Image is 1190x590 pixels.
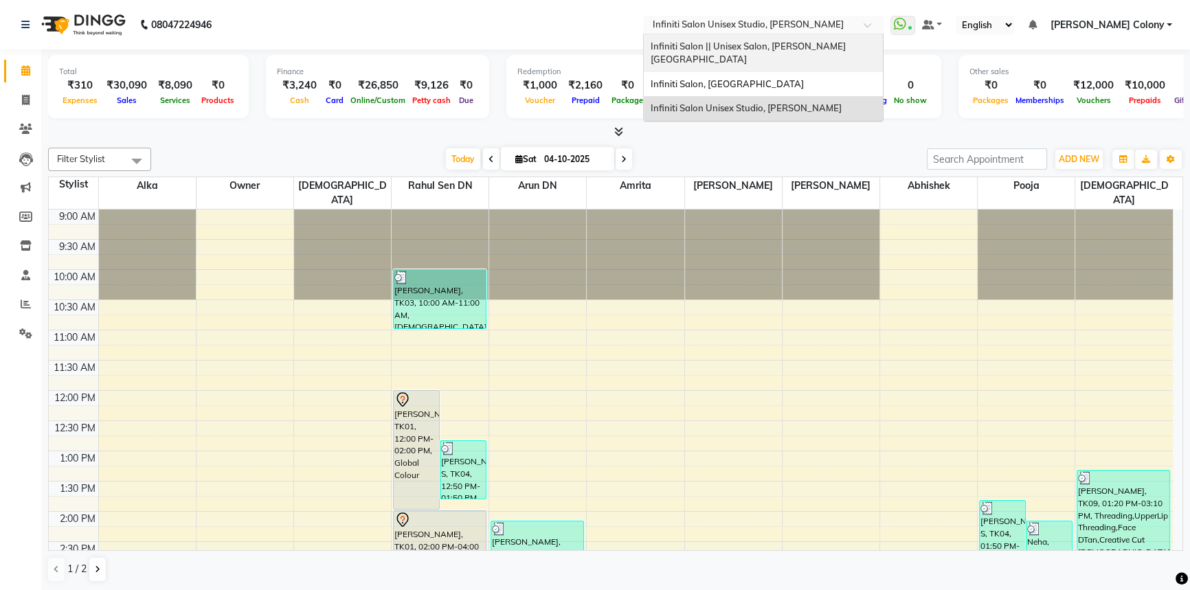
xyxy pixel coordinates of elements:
span: Packages [969,95,1012,105]
span: Petty cash [409,95,454,105]
b: 08047224946 [151,5,212,44]
span: Memberships [1012,95,1068,105]
span: [PERSON_NAME] [783,177,879,194]
span: Products [198,95,238,105]
div: 9:30 AM [56,240,98,254]
div: Stylist [49,177,98,192]
div: ₹310 [59,78,101,93]
span: Services [157,95,194,105]
div: ₹0 [322,78,347,93]
button: ADD NEW [1055,150,1103,169]
input: 2025-10-04 [540,149,609,170]
span: [DEMOGRAPHIC_DATA] [294,177,391,209]
div: 1:00 PM [57,451,98,466]
span: Prepaids [1125,95,1165,105]
span: Sales [113,95,140,105]
div: ₹3,240 [277,78,322,93]
div: 1:30 PM [57,481,98,496]
span: Due [456,95,477,105]
div: ₹12,000 [1068,78,1119,93]
span: Infiniti Salon || Unisex Salon, [PERSON_NAME][GEOGRAPHIC_DATA] [651,41,846,65]
span: Today [446,148,480,170]
div: [PERSON_NAME], TK01, 12:00 PM-02:00 PM, Global Colour [394,391,439,509]
div: Neha, TK05, 02:10 PM-02:45 PM, Threading,UpperLip Threading [1026,521,1072,554]
div: [PERSON_NAME] S, TK04, 01:50 PM-02:50 PM, Arms Wax Choclate,UnderArm Wax Choclate [980,501,1025,559]
span: ADD NEW [1059,154,1099,164]
input: Search Appointment [927,148,1047,170]
span: [DEMOGRAPHIC_DATA] [1075,177,1173,209]
div: ₹0 [454,78,478,93]
div: ₹26,850 [347,78,409,93]
ng-dropdown-panel: Options list [643,34,884,122]
div: 11:00 AM [51,330,98,345]
div: Finance [277,66,478,78]
span: Voucher [521,95,559,105]
div: [PERSON_NAME], TK09, 01:20 PM-03:10 PM, Threading,UpperLip Threading,Face DTan,Creative Cut [DEMO... [1077,470,1169,579]
span: Arun DN [489,177,586,194]
span: Expenses [59,95,101,105]
div: 12:00 PM [52,391,98,405]
div: 10:00 AM [51,270,98,284]
div: ₹0 [969,78,1012,93]
span: Amrita [587,177,684,194]
div: ₹9,126 [409,78,454,93]
span: [PERSON_NAME] Colony [1050,18,1164,32]
div: ₹30,090 [101,78,153,93]
div: 12:30 PM [52,421,98,435]
span: Alka [99,177,196,194]
div: 10:30 AM [51,300,98,315]
div: ₹1,000 [517,78,563,93]
div: ₹0 [608,78,647,93]
span: Card [322,95,347,105]
span: Infiniti Salon, [GEOGRAPHIC_DATA] [651,78,804,89]
div: Total [59,66,238,78]
div: 2:30 PM [57,542,98,556]
span: [PERSON_NAME] [685,177,782,194]
span: Sat [512,154,540,164]
img: logo [35,5,129,44]
div: 11:30 AM [51,361,98,375]
div: 0 [890,78,930,93]
span: Prepaid [568,95,603,105]
div: 2:00 PM [57,512,98,526]
div: [PERSON_NAME], TK08, 02:10 PM-02:55 PM, Luxuriant Caring BlowDry (15Mins) [491,521,583,564]
div: ₹10,000 [1119,78,1171,93]
div: ₹8,090 [153,78,198,93]
span: Rahul Sen DN [392,177,489,194]
span: Cash [287,95,313,105]
span: Infiniti Salon Unisex Studio, [PERSON_NAME] [651,102,842,113]
span: Owner [197,177,293,194]
div: [PERSON_NAME] S, TK04, 12:50 PM-01:50 PM, HairCut + [PERSON_NAME] + Shampoo [440,441,486,499]
div: Redemption [517,66,721,78]
span: Package [608,95,647,105]
span: 1 / 2 [67,562,87,576]
div: ₹2,160 [563,78,608,93]
div: 9:00 AM [56,209,98,224]
div: [PERSON_NAME], TK03, 10:00 AM-11:00 AM, [DEMOGRAPHIC_DATA] Hair Cut,Shampoo/Conditioner [394,270,486,328]
span: Abhishek [880,177,977,194]
span: Pooja [978,177,1075,194]
span: Online/Custom [347,95,409,105]
span: Filter Stylist [57,153,105,164]
div: ₹0 [198,78,238,93]
div: ₹0 [1012,78,1068,93]
span: Vouchers [1073,95,1114,105]
span: No show [890,95,930,105]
